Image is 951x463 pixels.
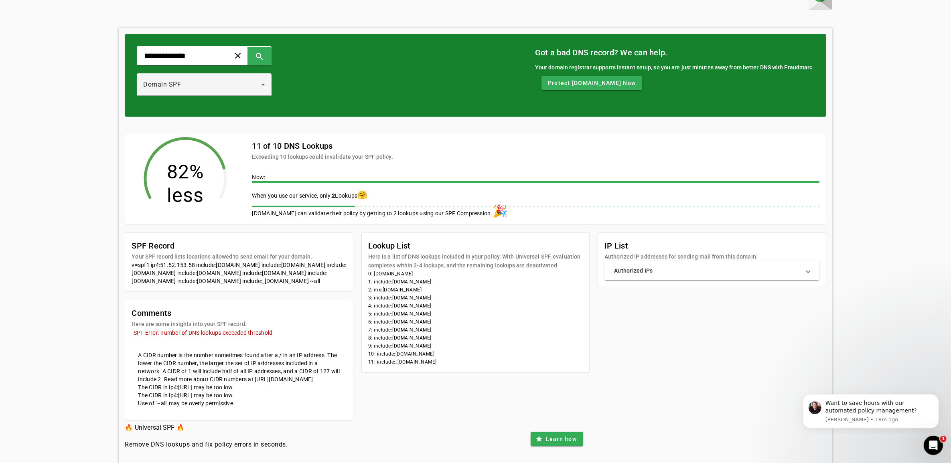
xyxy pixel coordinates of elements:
[132,307,246,319] mat-card-title: Comments
[252,191,819,200] div: When you use our service, only: Lookups
[332,192,335,199] span: 2
[368,239,583,252] mat-card-title: Lookup List
[548,79,636,87] span: Protect [DOMAIN_NAME] Now
[132,239,312,252] mat-card-title: SPF Record
[924,436,943,455] iframe: Intercom live chat
[531,432,583,446] button: Learn how
[546,435,577,443] span: Learn how
[368,286,583,294] li: 2: mx:[DOMAIN_NAME]
[252,152,393,161] mat-card-subtitle: Exceeding 10 lookups could invalidate your SPF policy.
[604,261,819,280] mat-expansion-panel-header: Authorized IPs
[368,294,583,302] li: 3: include:[DOMAIN_NAME]
[132,383,346,391] mat-card-content: The CIDR in ip4:[URL] may be too low.
[493,204,507,218] span: 🎉
[535,63,814,72] div: Your domain registrar supports instant setup, so you are just minutes away from better DNS with F...
[252,140,393,152] mat-card-title: 11 of 10 DNS Lookups
[614,267,800,275] mat-panel-title: Authorized IPs
[252,210,493,216] span: [DOMAIN_NAME] can validate their policy by getting to 2 lookups using our SPF Compression.
[368,342,583,350] li: 9: include:[DOMAIN_NAME]
[368,252,583,270] mat-card-subtitle: Here is a list of DNS lookups included in your policy. With Universal SPF, evaluation completes w...
[368,358,583,366] li: 11: include:_[DOMAIN_NAME]
[368,302,583,310] li: 4: include:[DOMAIN_NAME]
[791,386,951,433] iframe: Intercom notifications message
[368,334,583,342] li: 8: include:[DOMAIN_NAME]
[125,440,288,449] h4: Remove DNS lookups and fix policy errors in seconds.
[132,391,346,399] mat-card-content: The CIDR in ip4:[URL] may be too low.
[252,173,819,183] div: Now:
[143,81,181,88] span: Domain SPF
[604,239,758,252] mat-card-title: IP List
[132,345,346,383] mat-card-content: A CIDR number is the number sometimes found after a / in an IP address. The lower the CIDR number...
[368,278,583,286] li: 1: include:[DOMAIN_NAME]
[541,76,642,90] button: Protect [DOMAIN_NAME] Now
[535,46,814,59] mat-card-title: Got a bad DNS record? We can help.
[604,252,758,261] mat-card-subtitle: Authorized IP addresses for sending mail from this domain:
[132,399,346,414] mat-card-content: Use of '~all' may be overly permissive.
[368,350,583,358] li: 10: include:[DOMAIN_NAME]
[940,436,947,442] span: 1
[167,184,204,207] tspan: less
[132,328,346,337] mat-error: -SPF Error: number of DNS lookups exceeded threshold
[357,190,367,200] span: 🤗
[368,326,583,334] li: 7: include:[DOMAIN_NAME]
[368,270,583,278] li: 0: [DOMAIN_NAME]
[125,422,288,433] h3: 🔥 Universal SPF 🔥
[368,318,583,326] li: 6: include:[DOMAIN_NAME]
[132,261,346,285] div: v=spf1 ip4:51.52.153.58 include:[DOMAIN_NAME] include:[DOMAIN_NAME] include:[DOMAIN_NAME] include...
[368,310,583,318] li: 5: include:[DOMAIN_NAME]
[132,252,312,261] mat-card-subtitle: Your SPF record lists locations allowed to send email for your domain.
[132,319,246,328] mat-card-subtitle: Here are some insights into your SPF record.
[167,161,204,184] tspan: 82%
